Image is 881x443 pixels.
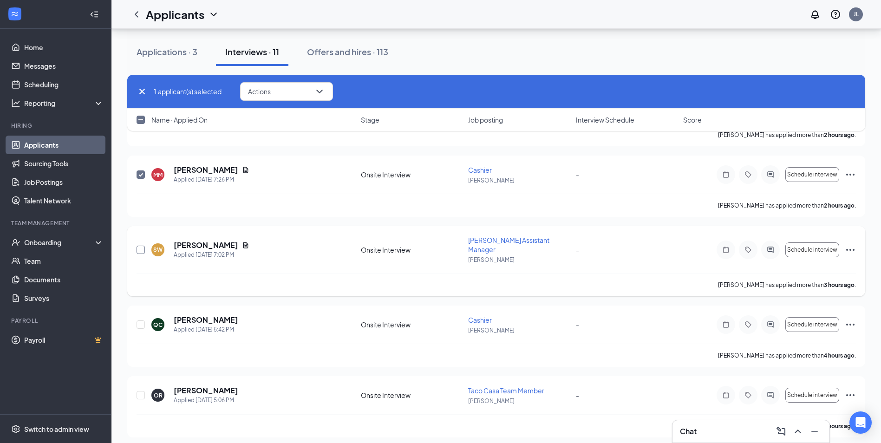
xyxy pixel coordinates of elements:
svg: ActiveChat [765,321,776,328]
h5: [PERSON_NAME] [174,385,238,396]
div: Applications · 3 [137,46,197,58]
svg: ComposeMessage [776,426,787,437]
div: Applied [DATE] 5:42 PM [174,325,238,334]
button: Minimize [807,424,822,439]
div: Hiring [11,122,102,130]
div: Onsite Interview [361,245,463,254]
svg: ActiveChat [765,246,776,254]
div: Reporting [24,98,104,108]
span: Cashier [468,166,492,174]
a: Talent Network [24,191,104,210]
h1: Applicants [146,7,204,22]
svg: ChevronUp [792,426,803,437]
svg: Notifications [809,9,821,20]
span: Stage [361,115,379,124]
svg: ActiveChat [765,171,776,178]
a: Scheduling [24,75,104,94]
p: [PERSON_NAME] has applied more than . [718,352,856,359]
button: Schedule interview [785,388,839,403]
h5: [PERSON_NAME] [174,315,238,325]
span: Actions [248,88,271,95]
div: SW [153,246,163,254]
div: Open Intercom Messenger [849,411,872,434]
a: Sourcing Tools [24,154,104,173]
svg: UserCheck [11,238,20,247]
span: 1 applicant(s) selected [153,86,222,97]
div: JL [854,10,859,18]
button: Schedule interview [785,167,839,182]
svg: Cross [137,86,148,97]
svg: Ellipses [845,244,856,255]
p: [PERSON_NAME] [468,326,570,334]
span: Cashier [468,316,492,324]
span: - [576,320,579,329]
svg: Note [720,391,731,399]
div: Onsite Interview [361,391,463,400]
svg: Collapse [90,10,99,19]
button: ActionsChevronDown [240,82,333,101]
h5: [PERSON_NAME] [174,240,238,250]
div: Offers and hires · 113 [307,46,388,58]
div: Team Management [11,219,102,227]
svg: Settings [11,424,20,434]
svg: Note [720,321,731,328]
svg: Note [720,171,731,178]
svg: Tag [743,171,754,178]
svg: Ellipses [845,390,856,401]
div: OR [154,391,163,399]
div: Applied [DATE] 5:06 PM [174,396,238,405]
p: [PERSON_NAME] [468,256,570,264]
div: Payroll [11,317,102,325]
svg: Tag [743,246,754,254]
div: Applied [DATE] 7:02 PM [174,250,249,260]
span: Schedule interview [787,392,837,398]
a: Home [24,38,104,57]
span: Schedule interview [787,321,837,328]
button: Schedule interview [785,242,839,257]
svg: ChevronDown [208,9,219,20]
div: MM [153,171,163,179]
span: Schedule interview [787,171,837,178]
svg: QuestionInfo [830,9,841,20]
svg: Ellipses [845,169,856,180]
p: [PERSON_NAME] [468,397,570,405]
svg: Minimize [809,426,820,437]
span: [PERSON_NAME] Assistant Manager [468,236,549,254]
span: Schedule interview [787,247,837,253]
div: Onboarding [24,238,96,247]
div: Applied [DATE] 7:26 PM [174,175,249,184]
p: [PERSON_NAME] has applied more than . [718,281,856,289]
a: Job Postings [24,173,104,191]
svg: Document [242,166,249,174]
svg: ChevronDown [314,86,325,97]
a: Surveys [24,289,104,307]
svg: Note [720,246,731,254]
span: - [576,246,579,254]
span: Score [683,115,702,124]
svg: Document [242,241,249,249]
div: Switch to admin view [24,424,89,434]
span: Job posting [468,115,503,124]
svg: ActiveChat [765,391,776,399]
div: QC [153,321,163,329]
div: Onsite Interview [361,170,463,179]
b: 3 hours ago [824,281,855,288]
svg: Analysis [11,98,20,108]
p: [PERSON_NAME] [468,176,570,184]
span: Taco Casa Team Member [468,386,544,395]
a: Documents [24,270,104,289]
h5: [PERSON_NAME] [174,165,238,175]
b: 2 hours ago [824,202,855,209]
button: Schedule interview [785,317,839,332]
a: Applicants [24,136,104,154]
svg: Tag [743,391,754,399]
span: Name · Applied On [151,115,208,124]
svg: ChevronLeft [131,9,142,20]
b: 4 hours ago [824,352,855,359]
button: ChevronUp [790,424,805,439]
svg: WorkstreamLogo [10,9,20,19]
span: Interview Schedule [576,115,634,124]
h3: Chat [680,426,697,436]
a: Team [24,252,104,270]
